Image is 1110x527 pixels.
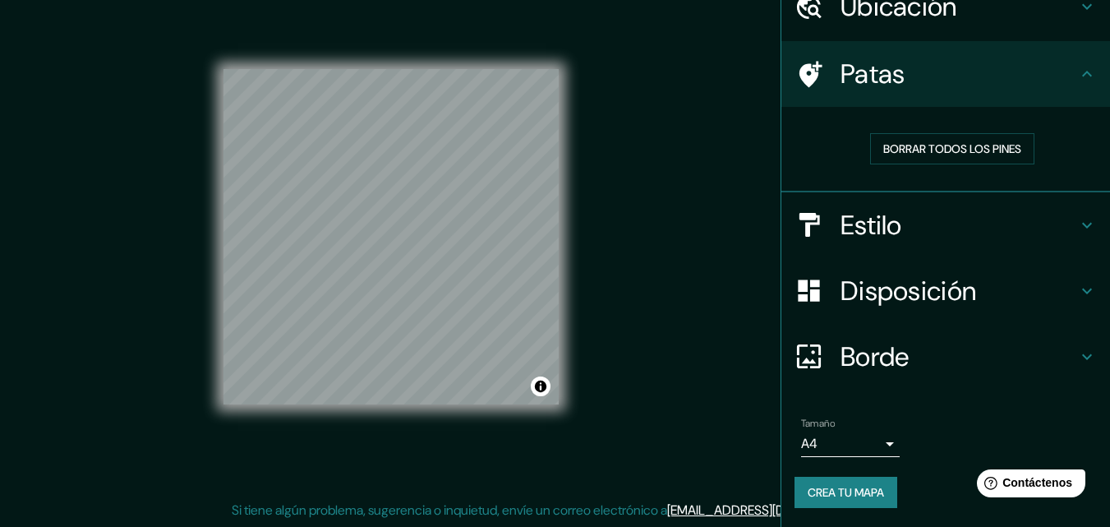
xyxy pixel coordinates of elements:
div: Borde [781,324,1110,390]
font: Borde [841,340,910,374]
font: Estilo [841,208,902,243]
div: Estilo [781,192,1110,258]
canvas: Mapa [223,69,559,404]
font: Patas [841,57,905,91]
button: Borrar todos los pines [870,133,1034,164]
font: Crea tu mapa [808,485,884,500]
div: A4 [801,431,900,457]
font: A4 [801,435,818,452]
font: Tamaño [801,417,835,430]
div: Disposición [781,258,1110,324]
font: Si tiene algún problema, sugerencia o inquietud, envíe un correo electrónico a [232,502,667,519]
button: Crea tu mapa [795,477,897,508]
iframe: Lanzador de widgets de ayuda [964,463,1092,509]
font: Disposición [841,274,976,308]
div: Patas [781,41,1110,107]
font: Borrar todos los pines [883,141,1021,156]
button: Activar o desactivar atribución [531,377,550,396]
a: [EMAIL_ADDRESS][DOMAIN_NAME] [667,502,870,519]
